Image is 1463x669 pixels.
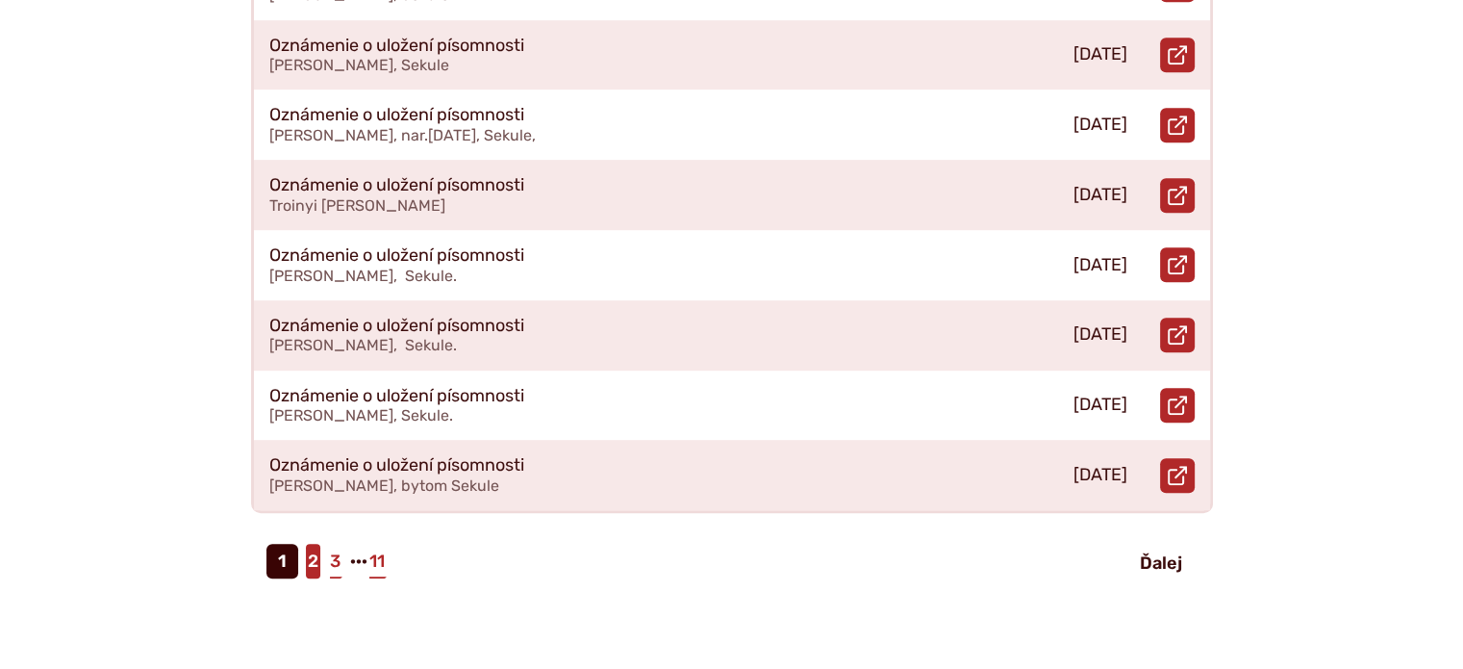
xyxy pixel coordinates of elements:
[1073,185,1127,206] p: [DATE]
[1073,44,1127,65] p: [DATE]
[269,245,524,267] p: Oznámenie o uložení písomnosti
[367,544,387,579] a: 11
[328,544,342,579] a: 3
[269,406,453,425] span: [PERSON_NAME], Sekule.
[269,175,524,196] p: Oznámenie o uložení písomnosti
[1124,546,1198,580] a: Ďalej
[269,196,445,215] span: Troinyi [PERSON_NAME]
[1073,255,1127,276] p: [DATE]
[1073,395,1127,416] p: [DATE]
[266,544,298,579] span: 1
[1073,324,1127,346] p: [DATE]
[269,56,449,74] span: [PERSON_NAME], Sekule
[269,126,536,144] span: [PERSON_NAME], nar.[DATE], Sekule,
[1140,553,1182,574] span: Ďalej
[269,336,457,354] span: [PERSON_NAME], Sekule.
[269,476,499,495] span: [PERSON_NAME], bytom Sekule
[269,267,457,285] span: [PERSON_NAME], Sekule.
[269,455,524,476] p: Oznámenie o uložení písomnosti
[1073,465,1127,486] p: [DATE]
[269,316,524,337] p: Oznámenie o uložení písomnosti
[350,544,367,579] span: ···
[306,544,320,579] a: 2
[269,386,524,407] p: Oznámenie o uložení písomnosti
[269,36,524,57] p: Oznámenie o uložení písomnosti
[1073,115,1127,136] p: [DATE]
[269,105,524,126] p: Oznámenie o uložení písomnosti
